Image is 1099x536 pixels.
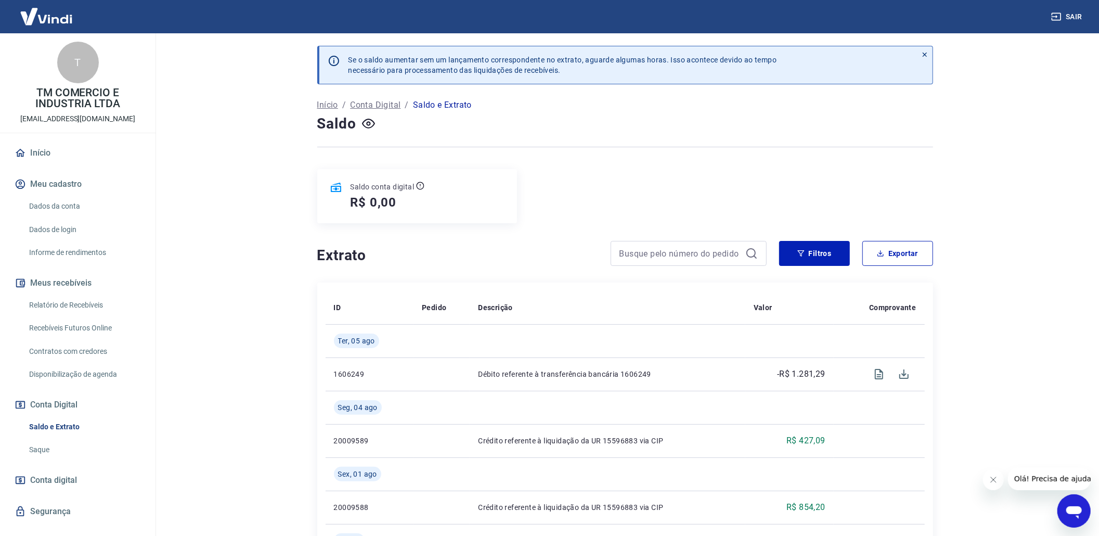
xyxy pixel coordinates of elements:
button: Conta Digital [12,393,143,416]
p: R$ 854,20 [786,501,825,514]
span: Download [891,362,916,387]
a: Conta digital [12,469,143,492]
iframe: Mensagem da empresa [1008,467,1091,490]
span: Conta digital [30,473,77,488]
p: [EMAIL_ADDRESS][DOMAIN_NAME] [20,113,135,124]
p: ID [334,302,341,313]
p: Se o saldo aumentar sem um lançamento correspondente no extrato, aguarde algumas horas. Isso acon... [348,55,777,75]
h4: Extrato [317,245,598,266]
button: Filtros [779,241,850,266]
span: Sex, 01 ago [338,469,377,479]
a: Recebíveis Futuros Online [25,317,143,339]
p: Débito referente à transferência bancária 1606249 [478,369,736,379]
p: Descrição [478,302,513,313]
img: Vindi [12,1,80,32]
span: Olá! Precisa de ajuda? [6,7,87,16]
p: Crédito referente à liquidação da UR 15596883 via CIP [478,436,736,446]
button: Sair [1049,7,1087,27]
p: Pedido [422,302,446,313]
p: Crédito referente à liquidação da UR 15596883 via CIP [478,502,736,513]
span: Seg, 04 ago [338,402,378,413]
p: Saldo e Extrato [413,99,472,111]
button: Exportar [862,241,933,266]
button: Meu cadastro [12,173,143,196]
p: / [405,99,409,111]
p: -R$ 1.281,29 [777,368,825,380]
div: T [57,42,99,83]
a: Relatório de Recebíveis [25,295,143,316]
p: Comprovante [869,302,916,313]
p: TM COMERCIO E INDUSTRIA LTDA [8,87,147,109]
a: Informe de rendimentos [25,242,143,263]
span: Visualizar [867,362,891,387]
a: Início [317,99,338,111]
a: Segurança [12,500,143,523]
a: Conta Digital [350,99,400,111]
p: 20009589 [334,436,406,446]
button: Meus recebíveis [12,272,143,295]
h4: Saldo [317,113,356,134]
p: R$ 427,09 [786,435,825,447]
iframe: Botão para abrir a janela de mensagens [1057,494,1091,528]
a: Saque [25,439,143,461]
input: Busque pelo número do pedido [619,246,741,261]
span: Ter, 05 ago [338,336,375,346]
p: Valor [754,302,772,313]
h5: R$ 0,00 [351,194,397,211]
a: Contratos com credores [25,341,143,362]
a: Dados da conta [25,196,143,217]
a: Disponibilização de agenda [25,364,143,385]
a: Início [12,142,143,164]
a: Saldo e Extrato [25,416,143,438]
p: / [342,99,346,111]
p: 1606249 [334,369,406,379]
a: Dados de login [25,219,143,240]
iframe: Fechar mensagem [983,469,1004,490]
p: Saldo conta digital [351,182,415,192]
p: 20009588 [334,502,406,513]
